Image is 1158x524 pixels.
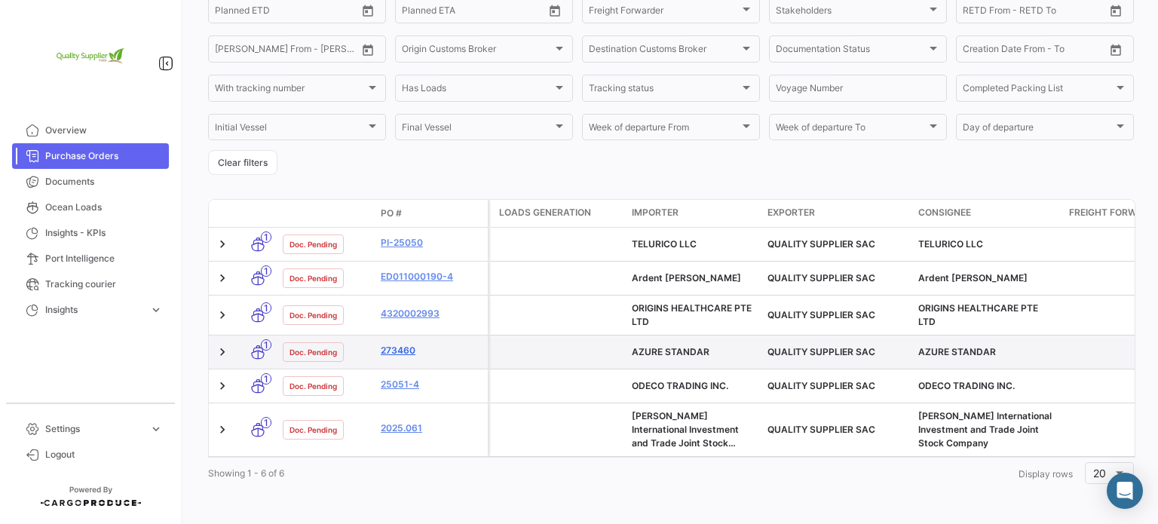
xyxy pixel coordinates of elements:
[149,422,163,436] span: expand_more
[12,143,169,169] a: Purchase Orders
[261,265,271,277] span: 1
[381,236,482,250] a: PI-25050
[767,206,815,219] span: Exporter
[632,410,739,462] span: Phan Nguyen International Investment and Trade Joint Stock Company
[289,272,337,284] span: Doc. Pending
[381,344,482,357] a: 273460
[632,206,679,219] span: Importer
[289,238,337,250] span: Doc. Pending
[261,231,271,243] span: 1
[45,201,163,214] span: Ocean Loads
[149,303,163,317] span: expand_more
[45,252,163,265] span: Port Intelligence
[247,46,314,57] input: To
[381,378,482,391] a: 25051-4
[381,270,482,283] a: ED011000190-4
[215,271,230,286] a: Expand/Collapse Row
[45,175,163,188] span: Documents
[918,380,1015,391] span: ODECO TRADING INC.
[215,7,236,17] input: From
[12,271,169,297] a: Tracking courier
[767,380,875,391] span: QUALITY SUPPLIER SAC
[433,7,501,17] input: To
[632,272,741,283] span: Ardent Mills
[632,380,728,391] span: ODECO TRADING INC.
[357,38,379,61] button: Open calendar
[963,7,984,17] input: From
[12,195,169,220] a: Ocean Loads
[963,124,1114,135] span: Day of departure
[632,302,752,327] span: ORIGINS HEALTHCARE PTE LTD
[402,85,553,96] span: Has Loads
[45,149,163,163] span: Purchase Orders
[215,422,230,437] a: Expand/Collapse Row
[215,308,230,323] a: Expand/Collapse Row
[381,307,482,320] a: 4320002993
[490,200,626,227] datatable-header-cell: Loads generation
[767,272,875,283] span: QUALITY SUPPLIER SAC
[589,7,740,17] span: Freight Forwarder
[375,201,488,226] datatable-header-cell: PO #
[215,46,236,57] input: From
[632,238,697,250] span: TELURICO LLC
[918,346,996,357] span: AZURE STANDAR
[402,46,553,57] span: Origin Customs Broker
[261,417,271,428] span: 1
[626,200,761,227] datatable-header-cell: Importer
[918,272,1028,283] span: Ardent Mills
[963,85,1114,96] span: Completed Packing List
[12,246,169,271] a: Port Intelligence
[589,85,740,96] span: Tracking status
[289,380,337,392] span: Doc. Pending
[767,309,875,320] span: QUALITY SUPPLIER SAC
[776,124,927,135] span: Week of departure To
[589,46,740,57] span: Destination Customs Broker
[261,373,271,385] span: 1
[632,346,709,357] span: AZURE STANDAR
[381,207,402,220] span: PO #
[402,7,423,17] input: From
[776,7,927,17] span: Stakeholders
[247,7,314,17] input: To
[918,238,983,250] span: TELURICO LLC
[45,124,163,137] span: Overview
[761,200,912,227] datatable-header-cell: Exporter
[215,124,366,135] span: Initial Vessel
[1107,473,1143,509] div: Abrir Intercom Messenger
[215,85,366,96] span: With tracking number
[45,226,163,240] span: Insights - KPIs
[277,207,375,219] datatable-header-cell: Doc. Status
[261,302,271,314] span: 1
[912,200,1063,227] datatable-header-cell: Consignee
[589,124,740,135] span: Week of departure From
[215,345,230,360] a: Expand/Collapse Row
[994,7,1062,17] input: To
[261,339,271,351] span: 1
[918,206,971,219] span: Consignee
[1104,38,1127,61] button: Open calendar
[1093,467,1106,480] span: 20
[767,346,875,357] span: QUALITY SUPPLIER SAC
[45,303,143,317] span: Insights
[289,346,337,358] span: Doc. Pending
[963,46,984,57] input: From
[776,46,927,57] span: Documentation Status
[381,421,482,435] a: 2025.061
[12,220,169,246] a: Insights - KPIs
[918,410,1052,449] span: Phan Nguyen International Investment and Trade Joint Stock Company
[45,448,163,461] span: Logout
[208,150,277,175] button: Clear filters
[12,118,169,143] a: Overview
[45,422,143,436] span: Settings
[918,302,1038,327] span: ORIGINS HEALTHCARE PTE LTD
[45,277,163,291] span: Tracking courier
[402,124,553,135] span: Final Vessel
[53,18,128,93] img: 2e1e32d8-98e2-4bbc-880e-a7f20153c351.png
[289,309,337,321] span: Doc. Pending
[499,206,591,219] span: Loads generation
[994,46,1062,57] input: To
[208,467,284,479] span: Showing 1 - 6 of 6
[289,424,337,436] span: Doc. Pending
[12,169,169,195] a: Documents
[239,207,277,219] datatable-header-cell: Transport mode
